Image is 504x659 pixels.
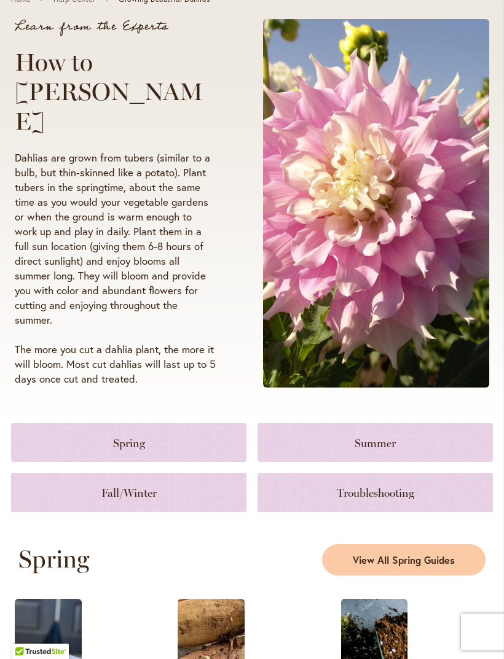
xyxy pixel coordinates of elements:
p: Dahlias are grown from tubers (similar to a bulb, but thin-skinned like a potato). Plant tubers i... [15,150,216,327]
p: Learn from the Experts [15,20,216,33]
h1: How to [PERSON_NAME] [15,47,216,136]
p: The more you cut a dahlia plant, the more it will bloom. Most cut dahlias will last up to 5 days ... [15,342,216,386]
span: View All Spring Guides [353,553,455,567]
a: View All Spring Guides [322,544,486,576]
h2: Spring [18,544,245,574]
